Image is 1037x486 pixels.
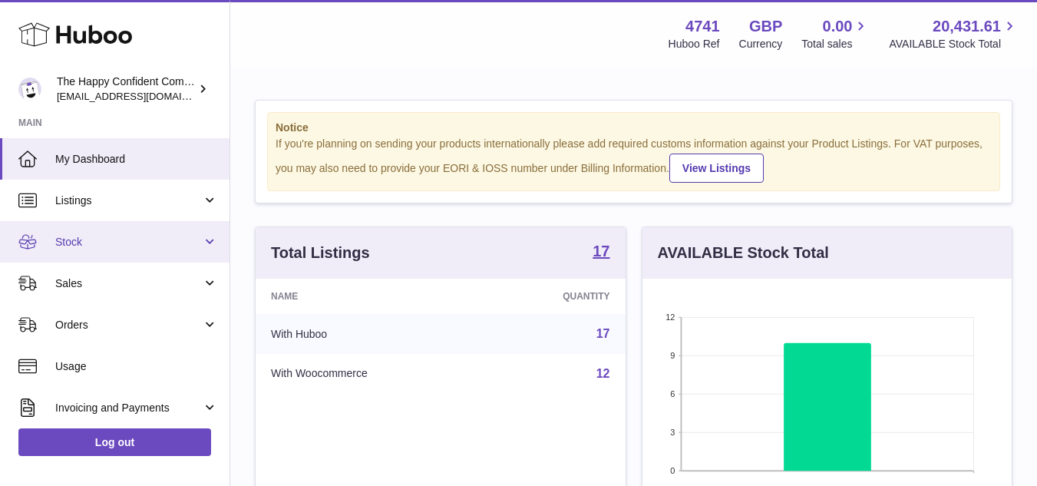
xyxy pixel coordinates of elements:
[596,327,610,340] a: 17
[55,193,202,208] span: Listings
[55,401,202,415] span: Invoicing and Payments
[57,74,195,104] div: The Happy Confident Company
[665,312,675,322] text: 12
[823,16,853,37] span: 0.00
[889,37,1019,51] span: AVAILABLE Stock Total
[55,359,218,374] span: Usage
[593,243,609,262] a: 17
[55,276,202,291] span: Sales
[55,318,202,332] span: Orders
[485,279,626,314] th: Quantity
[18,428,211,456] a: Log out
[685,16,720,37] strong: 4741
[55,235,202,250] span: Stock
[801,16,870,51] a: 0.00 Total sales
[889,16,1019,51] a: 20,431.61 AVAILABLE Stock Total
[669,154,764,183] a: View Listings
[276,137,992,183] div: If you're planning on sending your products internationally please add required customs informati...
[57,90,226,102] span: [EMAIL_ADDRESS][DOMAIN_NAME]
[55,152,218,167] span: My Dashboard
[801,37,870,51] span: Total sales
[669,37,720,51] div: Huboo Ref
[739,37,783,51] div: Currency
[670,428,675,437] text: 3
[271,243,370,263] h3: Total Listings
[256,354,485,394] td: With Woocommerce
[256,314,485,354] td: With Huboo
[658,243,829,263] h3: AVAILABLE Stock Total
[670,389,675,398] text: 6
[670,466,675,475] text: 0
[276,121,992,135] strong: Notice
[933,16,1001,37] span: 20,431.61
[749,16,782,37] strong: GBP
[596,367,610,380] a: 12
[256,279,485,314] th: Name
[18,78,41,101] img: contact@happyconfident.com
[593,243,609,259] strong: 17
[670,351,675,360] text: 9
